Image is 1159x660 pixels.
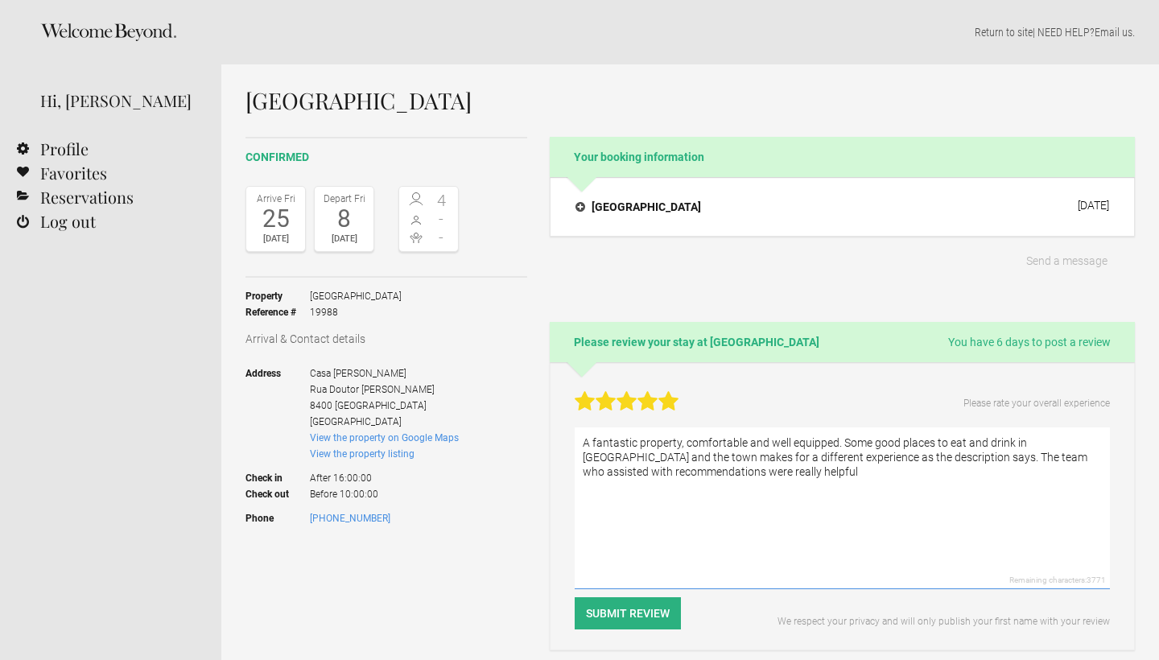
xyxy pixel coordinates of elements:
div: Hi, [PERSON_NAME] [40,89,197,113]
button: [GEOGRAPHIC_DATA] [DATE] [563,190,1122,224]
div: 25 [250,207,301,231]
p: | NEED HELP? . [245,24,1135,40]
p: Please rate your overall experience [963,395,1110,411]
button: Send a message [1000,245,1135,277]
span: 4 [429,192,455,208]
span: Before 10:00:00 [310,486,459,502]
a: Return to site [975,26,1033,39]
h2: Your booking information [550,137,1135,177]
a: Email us [1095,26,1132,39]
h2: Please review your stay at [GEOGRAPHIC_DATA] [550,322,1135,362]
strong: Check in [245,462,310,486]
div: [DATE] [319,231,369,247]
a: [PHONE_NUMBER] [310,513,390,524]
span: After 16:00:00 [310,462,459,486]
strong: Address [245,365,310,430]
strong: Phone [245,510,310,526]
h3: Arrival & Contact details [245,331,527,347]
span: 8400 [310,400,332,411]
strong: Reference # [245,304,310,320]
span: 19988 [310,304,402,320]
span: [GEOGRAPHIC_DATA] [310,288,402,304]
p: We respect your privacy and will only publish your first name with your review [765,613,1110,629]
span: Rua Doutor [PERSON_NAME] [310,384,435,395]
strong: Property [245,288,310,304]
h4: [GEOGRAPHIC_DATA] [575,199,701,215]
span: [GEOGRAPHIC_DATA] [310,416,402,427]
span: - [429,229,455,245]
h1: [GEOGRAPHIC_DATA] [245,89,1135,113]
span: - [429,211,455,227]
div: [DATE] [1078,199,1109,212]
div: 8 [319,207,369,231]
a: View the property on Google Maps [310,432,459,443]
div: Arrive Fri [250,191,301,207]
span: Casa [PERSON_NAME] [310,368,406,379]
div: Depart Fri [319,191,369,207]
a: View the property listing [310,448,415,460]
button: Submit Review [575,597,681,629]
span: [GEOGRAPHIC_DATA] [335,400,427,411]
span: You have 6 days to post a review [948,334,1111,350]
strong: Check out [245,486,310,502]
h2: confirmed [245,149,527,166]
div: [DATE] [250,231,301,247]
